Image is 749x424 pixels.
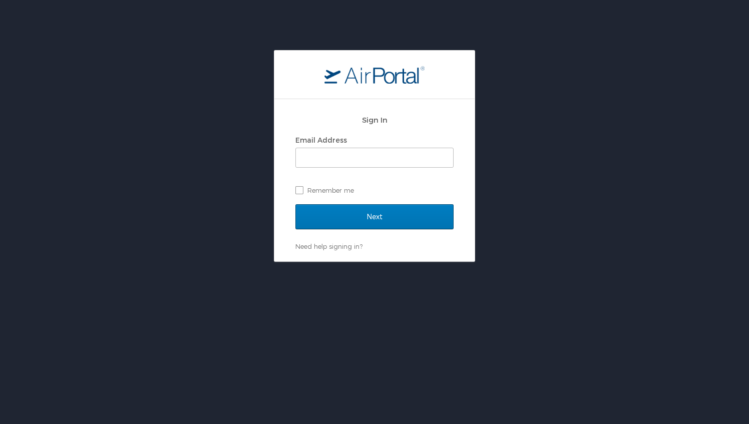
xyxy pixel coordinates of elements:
[295,183,454,198] label: Remember me
[295,114,454,126] h2: Sign In
[324,66,425,84] img: logo
[295,242,362,250] a: Need help signing in?
[295,136,347,144] label: Email Address
[295,204,454,229] input: Next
